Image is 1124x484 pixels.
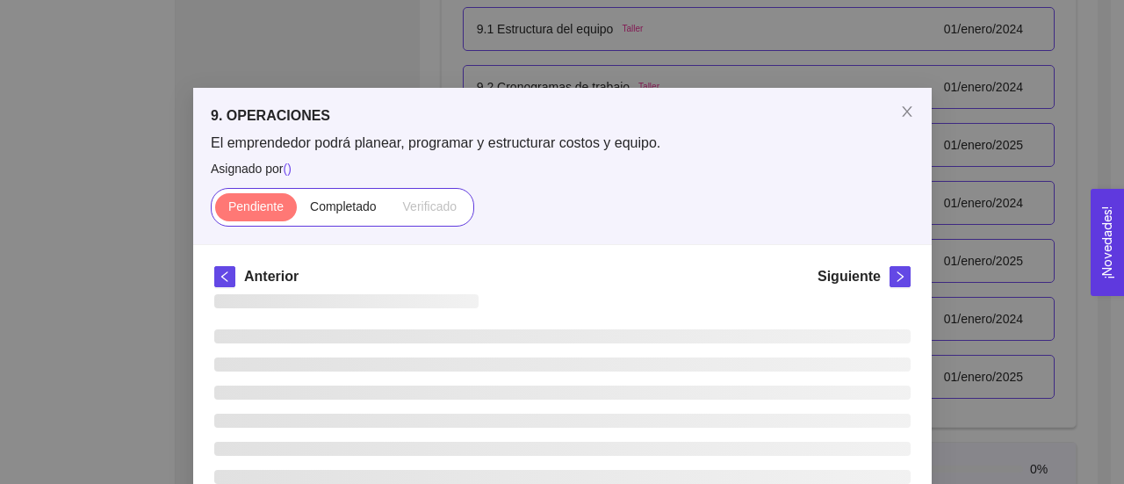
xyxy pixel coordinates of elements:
span: right [890,271,910,283]
button: Open Feedback Widget [1091,189,1124,296]
span: ( ) [283,162,291,176]
span: Pendiente [227,199,283,213]
span: Asignado por [211,159,914,178]
span: Completado [310,199,377,213]
h5: Siguiente [817,266,880,287]
span: Verificado [402,199,456,213]
span: left [215,271,234,283]
button: right [890,266,911,287]
h5: 9. OPERACIONES [211,105,914,126]
span: El emprendedor podrá planear, programar y estructurar costos y equipo. [211,134,914,153]
span: close [900,105,914,119]
button: left [214,266,235,287]
h5: Anterior [244,266,299,287]
button: Close [883,88,932,137]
